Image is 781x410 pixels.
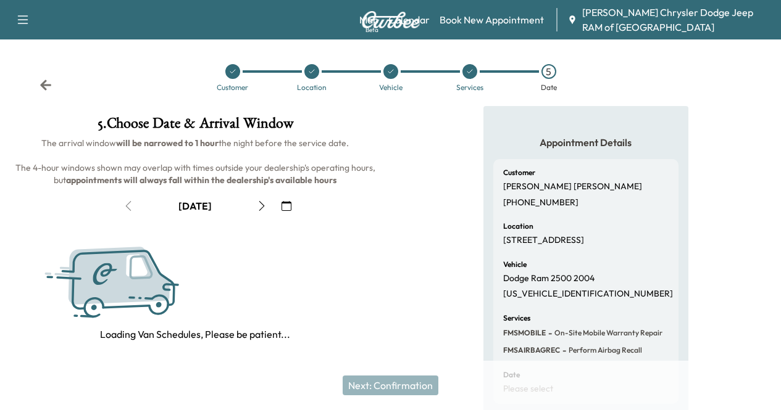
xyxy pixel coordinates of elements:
[503,181,642,192] p: [PERSON_NAME] [PERSON_NAME]
[388,12,430,27] a: Calendar
[503,235,584,246] p: [STREET_ADDRESS]
[503,223,533,230] h6: Location
[541,84,557,91] div: Date
[503,273,595,284] p: Dodge Ram 2500 2004
[365,25,378,35] div: Beta
[10,116,381,137] h1: 5 . Choose Date & Arrival Window
[297,84,327,91] div: Location
[217,84,248,91] div: Customer
[493,136,679,149] h5: Appointment Details
[116,137,219,149] b: will be narrowed to 1 hour
[66,174,336,186] b: appointments will always fall within the dealership's available hours
[503,345,560,355] span: FMSAIRBAGREC
[379,84,403,91] div: Vehicle
[552,328,662,338] span: On-Site Mobile Warranty Repair
[15,137,377,186] span: The arrival window the night before the service date. The 4-hour windows shown may overlap with t...
[541,64,556,79] div: 5
[582,5,771,35] span: [PERSON_NAME] Chrysler Dodge Jeep RAM of [GEOGRAPHIC_DATA]
[503,197,578,208] p: [PHONE_NUMBER]
[456,84,483,91] div: Services
[178,199,212,213] div: [DATE]
[503,328,546,338] span: FMSMOBILE
[359,12,378,27] a: MapBeta
[100,327,290,342] p: Loading Van Schedules, Please be patient...
[560,344,566,356] span: -
[503,289,673,300] p: [US_VEHICLE_IDENTIFICATION_NUMBER]
[40,79,52,91] div: Back
[503,169,535,176] h6: Customer
[503,314,530,322] h6: Services
[546,327,552,339] span: -
[41,236,229,332] img: Curbee Service.svg
[566,345,642,355] span: Perform Airbag Recall
[503,261,527,268] h6: Vehicle
[440,12,544,27] a: Book New Appointment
